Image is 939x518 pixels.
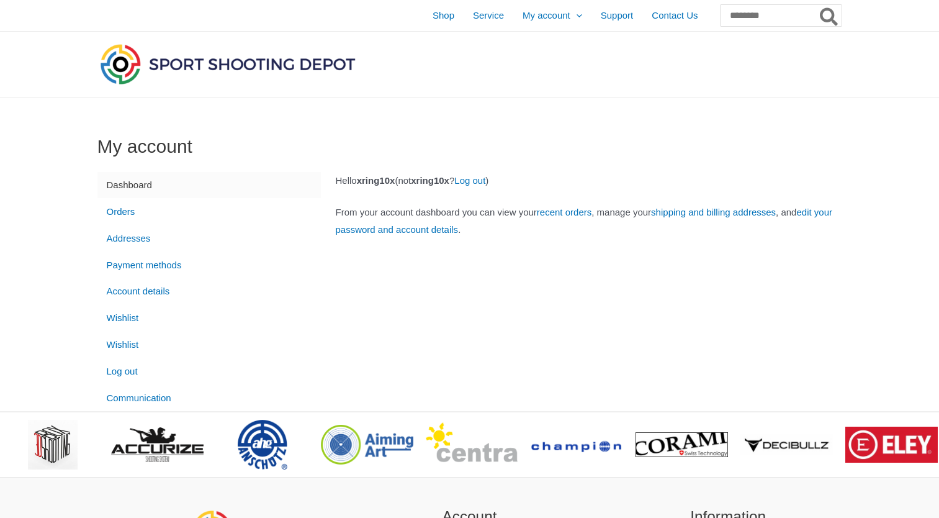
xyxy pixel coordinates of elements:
a: Communication [97,384,321,411]
p: From your account dashboard you can view your , manage your , and . [336,204,842,239]
a: Account details [97,278,321,305]
a: Payment methods [97,252,321,278]
img: Sport Shooting Depot [97,41,358,87]
strong: xring10x [357,175,395,186]
a: Orders [97,198,321,225]
a: Log out [97,358,321,384]
a: Wishlist [97,305,321,332]
p: Hello (not ? ) [336,172,842,189]
a: recent orders [537,207,591,217]
a: Wishlist [97,332,321,358]
a: Log out [454,175,485,186]
nav: Account pages [97,172,321,412]
img: brand logo [845,427,938,463]
a: shipping and billing addresses [651,207,776,217]
a: Dashboard [97,172,321,199]
strong: xring10x [411,175,449,186]
a: Addresses [97,225,321,252]
button: Search [817,5,842,26]
h1: My account [97,135,842,158]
